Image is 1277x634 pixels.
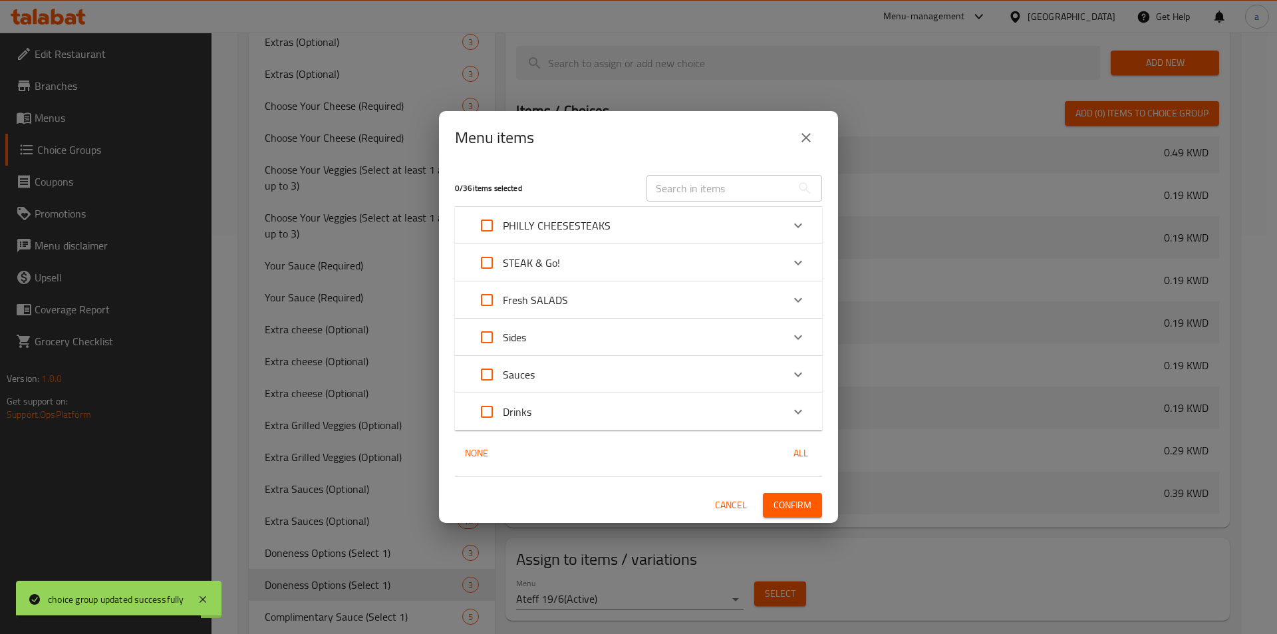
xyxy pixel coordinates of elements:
[503,404,531,420] p: Drinks
[460,445,492,462] span: None
[503,367,535,383] p: Sauces
[455,393,822,430] div: Expand
[455,281,822,319] div: Expand
[455,319,822,356] div: Expand
[503,329,526,345] p: Sides
[455,244,822,281] div: Expand
[455,127,534,148] h2: Menu items
[455,356,822,393] div: Expand
[455,183,631,194] h5: 0 / 36 items selected
[763,493,822,518] button: Confirm
[503,292,568,308] p: Fresh SALADS
[715,497,747,514] span: Cancel
[785,445,817,462] span: All
[774,497,811,514] span: Confirm
[455,207,822,244] div: Expand
[710,493,752,518] button: Cancel
[780,441,822,466] button: All
[503,255,560,271] p: STEAK & Go!
[455,441,497,466] button: None
[48,592,184,607] div: choice group updated successfully
[790,122,822,154] button: close
[646,175,791,202] input: Search in items
[503,218,611,234] p: PHILLY CHEESESTEAKS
